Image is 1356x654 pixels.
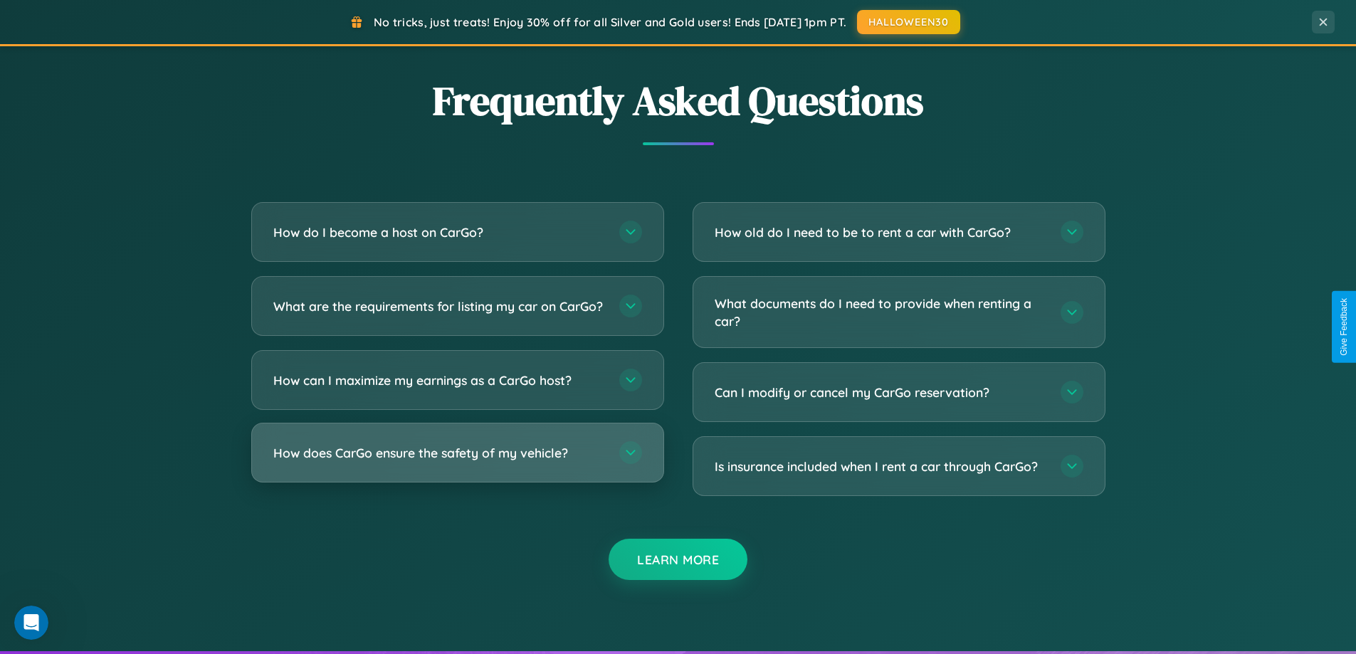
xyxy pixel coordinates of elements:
span: No tricks, just treats! Enjoy 30% off for all Silver and Gold users! Ends [DATE] 1pm PT. [374,15,846,29]
h3: Can I modify or cancel my CarGo reservation? [715,384,1046,401]
div: Give Feedback [1339,298,1349,356]
h3: What documents do I need to provide when renting a car? [715,295,1046,329]
h3: How old do I need to be to rent a car with CarGo? [715,223,1046,241]
h2: Frequently Asked Questions [251,73,1105,128]
iframe: Intercom live chat [14,606,48,640]
h3: How can I maximize my earnings as a CarGo host? [273,371,605,389]
h3: How do I become a host on CarGo? [273,223,605,241]
button: HALLOWEEN30 [857,10,960,34]
button: Learn More [609,539,747,580]
h3: Is insurance included when I rent a car through CarGo? [715,458,1046,475]
h3: What are the requirements for listing my car on CarGo? [273,297,605,315]
h3: How does CarGo ensure the safety of my vehicle? [273,444,605,462]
